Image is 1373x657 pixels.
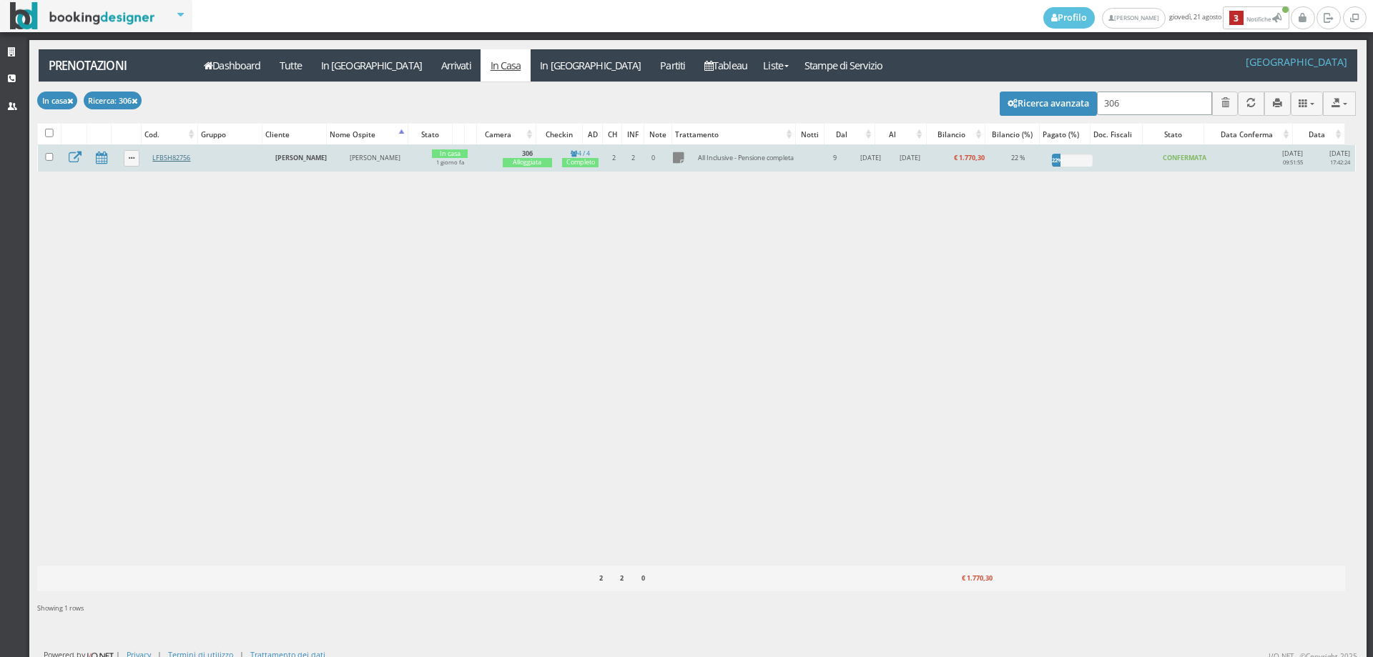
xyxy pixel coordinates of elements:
button: In casa [37,92,77,109]
div: Stato [1143,124,1204,144]
div: € 1.770,30 [934,570,995,588]
div: INF [622,124,643,144]
td: [DATE] [1308,145,1355,172]
a: Stampe di Servizio [795,49,892,81]
div: Gruppo [198,124,262,144]
div: Dal [825,124,875,144]
a: In Casa [481,49,531,81]
div: Completo [562,158,599,167]
button: Aggiorna [1238,92,1264,115]
a: LFB5H82756 [152,153,190,162]
div: Al [875,124,925,144]
a: [PERSON_NAME] [1102,8,1166,29]
small: 17:42:24 [1330,159,1350,166]
a: Dashboard [195,49,270,81]
img: BookingDesigner.com [10,2,155,30]
a: Liste [757,49,794,81]
td: [PERSON_NAME] [344,145,427,172]
input: Cerca [1097,92,1212,115]
b: 3 [1229,11,1244,26]
div: Cod. [142,124,197,144]
small: 09:51:55 [1283,159,1303,166]
a: In [GEOGRAPHIC_DATA] [311,49,431,81]
div: Pagato (%) [1040,124,1090,144]
a: Prenotazioni [39,49,187,81]
div: Cliente [262,124,327,144]
div: Trattamento [672,124,795,144]
a: Tutte [270,49,312,81]
div: Note [644,124,671,144]
button: Export [1323,92,1356,115]
a: 4 / 4Completo [562,149,599,168]
div: CH [603,124,622,144]
div: Data Conferma [1204,124,1292,144]
div: Nome Ospite [327,124,408,144]
div: AD [583,124,601,144]
div: Alloggiata [503,158,552,167]
div: Notti [796,124,823,144]
td: 22 % [990,145,1047,172]
div: 22% [1052,154,1061,167]
div: Data [1293,124,1344,144]
a: Partiti [651,49,695,81]
span: giovedì, 21 agosto [1043,6,1291,29]
a: In [GEOGRAPHIC_DATA] [531,49,651,81]
b: 2 [599,573,603,583]
td: 2 [624,145,643,172]
button: 3Notifiche [1223,6,1289,29]
div: In casa [432,149,468,159]
span: Showing 1 rows [37,603,84,613]
td: [DATE] [850,145,891,172]
div: Bilancio [927,124,985,144]
td: 2 [604,145,624,172]
td: 9 [820,145,850,172]
b: € 1.770,30 [954,153,985,162]
td: [DATE] [1217,145,1307,172]
td: 0 [643,145,664,172]
b: [PERSON_NAME] [275,153,327,162]
h4: [GEOGRAPHIC_DATA] [1246,56,1347,68]
td: [DATE] [891,145,928,172]
div: Bilancio (%) [985,124,1039,144]
small: 1 giorno fa [436,159,464,166]
b: 306 [522,149,533,158]
b: 0 [641,573,645,583]
div: Stato [408,124,451,144]
div: Camera [477,124,536,144]
b: CONFERMATA [1163,153,1206,162]
b: 2 [620,573,624,583]
a: Profilo [1043,7,1095,29]
a: Tableau [695,49,757,81]
div: Doc. Fiscali [1091,124,1142,144]
button: Ricerca: 306 [84,92,142,109]
td: All Inclusive - Pensione completa [693,145,821,172]
div: Checkin [536,124,583,144]
button: Ricerca avanzata [1000,92,1097,116]
a: Arrivati [431,49,481,81]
